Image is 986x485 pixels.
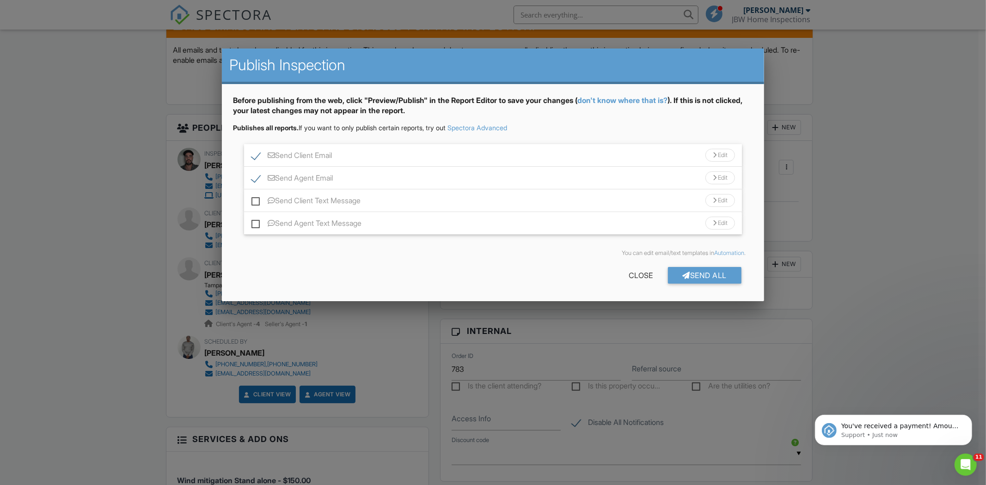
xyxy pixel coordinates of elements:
[251,219,361,230] label: Send Agent Text Message
[233,95,753,123] div: Before publishing from the web, click "Preview/Publish" in the Report Editor to save your changes...
[714,249,744,256] a: Automation
[577,96,668,105] a: don't know where that is?
[801,395,986,460] iframe: Intercom notifications message
[614,267,668,284] div: Close
[251,151,332,163] label: Send Client Email
[233,124,299,132] strong: Publishes all reports.
[251,196,361,208] label: Send Client Text Message
[229,56,757,74] h2: Publish Inspection
[233,124,446,132] span: If you want to only publish certain reports, try out
[955,454,977,476] iframe: Intercom live chat
[974,454,984,461] span: 11
[240,249,746,257] div: You can edit email/text templates in .
[668,267,742,284] div: Send All
[705,171,735,184] div: Edit
[251,174,333,185] label: Send Agent Email
[705,194,735,207] div: Edit
[447,124,507,132] a: Spectora Advanced
[705,217,735,230] div: Edit
[705,149,735,162] div: Edit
